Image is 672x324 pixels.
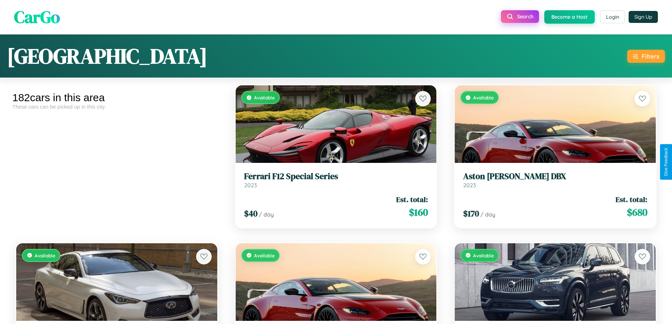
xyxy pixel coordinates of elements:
span: Available [254,94,275,100]
span: 2023 [463,182,476,189]
span: $ 170 [463,208,479,219]
span: $ 680 [627,205,647,219]
span: / day [480,211,495,218]
button: Search [501,10,539,23]
span: CarGo [14,5,60,29]
h3: Ferrari F12 Special Series [244,171,428,182]
button: Become a Host [544,10,595,24]
span: Available [473,94,494,100]
span: / day [259,211,274,218]
span: Est. total: [396,194,428,204]
div: Filters [642,53,659,60]
span: Available [254,252,275,258]
span: Search [517,13,533,20]
div: These cars can be picked up in this city. [12,104,221,110]
span: $ 40 [244,208,258,219]
button: Filters [627,50,665,63]
span: 2023 [244,182,257,189]
a: Ferrari F12 Special Series2023 [244,171,428,189]
h3: Aston [PERSON_NAME] DBX [463,171,647,182]
span: $ 160 [409,205,428,219]
a: Aston [PERSON_NAME] DBX2023 [463,171,647,189]
h1: [GEOGRAPHIC_DATA] [7,42,207,71]
span: Est. total: [616,194,647,204]
span: Available [35,252,55,258]
button: Sign Up [629,11,658,23]
button: Login [600,11,625,23]
span: Available [473,252,494,258]
div: 182 cars in this area [12,92,221,104]
div: Give Feedback [664,148,668,176]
